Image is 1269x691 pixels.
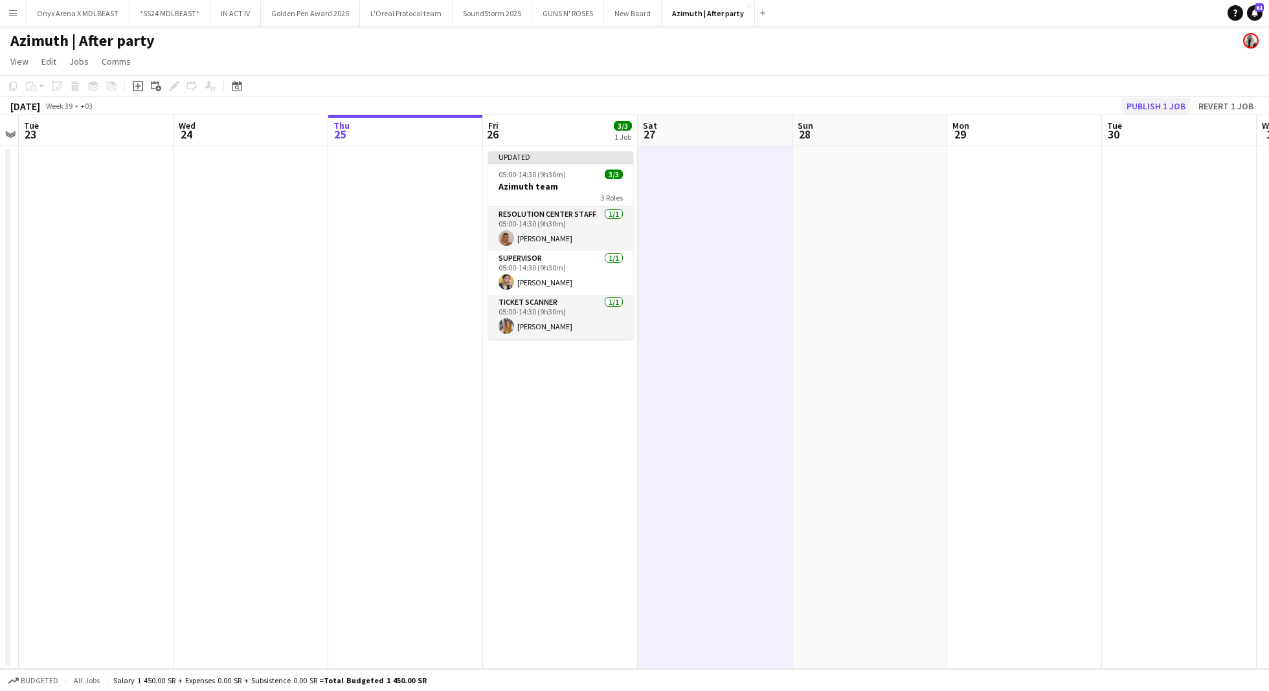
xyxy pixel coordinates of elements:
[69,56,89,67] span: Jobs
[798,120,813,131] span: Sun
[662,1,755,26] button: Azimuth | After party
[601,193,623,203] span: 3 Roles
[64,53,94,70] a: Jobs
[488,181,633,192] h3: Azimuth team
[488,151,633,339] app-job-card: Updated05:00-14:30 (9h30m)3/3Azimuth team3 RolesResolution Center Staff1/105:00-14:30 (9h30m)[PER...
[10,31,155,50] h1: Azimuth | After party
[1247,5,1263,21] a: 61
[488,120,499,131] span: Fri
[614,132,631,142] div: 1 Job
[43,101,75,111] span: Week 39
[27,1,129,26] button: Onyx Arena X MDLBEAST
[641,127,657,142] span: 27
[102,56,131,67] span: Comms
[488,251,633,295] app-card-role: Supervisor1/105:00-14:30 (9h30m)[PERSON_NAME]
[324,675,427,685] span: Total Budgeted 1 450.00 SR
[1107,120,1122,131] span: Tue
[532,1,604,26] button: GUNS N' ROSES
[6,674,60,688] button: Budgeted
[10,56,28,67] span: View
[21,676,58,685] span: Budgeted
[210,1,261,26] button: IN ACT IV
[10,100,40,113] div: [DATE]
[1105,127,1122,142] span: 30
[22,127,39,142] span: 23
[261,1,360,26] button: Golden Pen Award 2025
[5,53,34,70] a: View
[950,127,969,142] span: 29
[488,151,633,162] div: Updated
[177,127,196,142] span: 24
[24,120,39,131] span: Tue
[486,127,499,142] span: 26
[1243,33,1259,49] app-user-avatar: Ali Shamsan
[643,120,657,131] span: Sat
[499,170,566,179] span: 05:00-14:30 (9h30m)
[605,170,623,179] span: 3/3
[488,295,633,339] app-card-role: Ticket Scanner1/105:00-14:30 (9h30m)[PERSON_NAME]
[113,675,427,685] div: Salary 1 450.00 SR + Expenses 0.00 SR + Subsistence 0.00 SR =
[179,120,196,131] span: Wed
[41,56,56,67] span: Edit
[80,101,93,111] div: +03
[96,53,136,70] a: Comms
[1255,3,1264,12] span: 61
[453,1,532,26] button: SoundStorm 2025
[36,53,62,70] a: Edit
[614,121,632,131] span: 3/3
[360,1,453,26] button: L'Oreal Protocol team
[129,1,210,26] button: *SS24 MDLBEAST*
[604,1,662,26] button: New Board
[488,207,633,251] app-card-role: Resolution Center Staff1/105:00-14:30 (9h30m)[PERSON_NAME]
[1193,98,1259,115] button: Revert 1 job
[333,120,350,131] span: Thu
[952,120,969,131] span: Mon
[71,675,102,685] span: All jobs
[1121,98,1191,115] button: Publish 1 job
[796,127,813,142] span: 28
[331,127,350,142] span: 25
